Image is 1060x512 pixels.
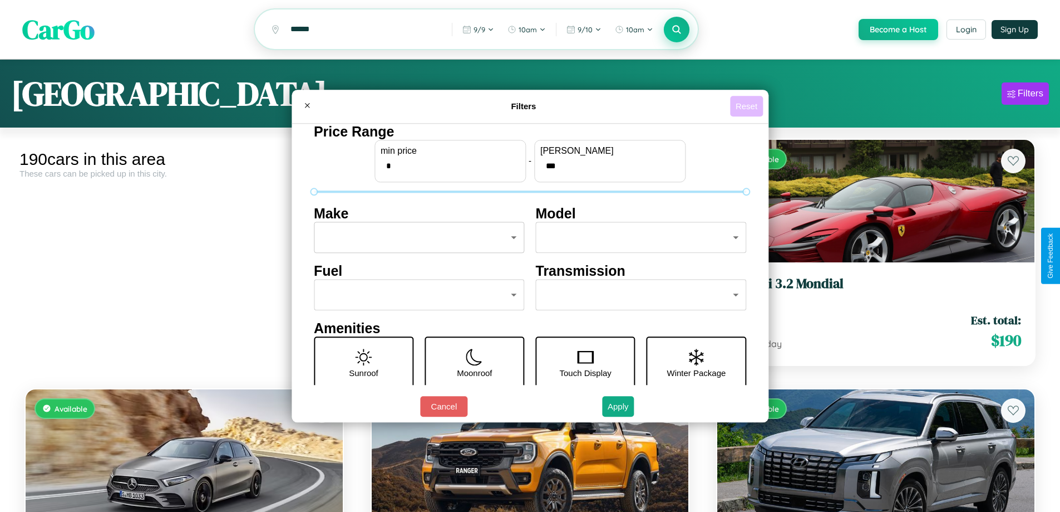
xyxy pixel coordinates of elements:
[559,365,611,381] p: Touch Display
[602,396,634,417] button: Apply
[420,396,467,417] button: Cancel
[22,11,95,48] span: CarGo
[971,312,1021,328] span: Est. total:
[529,153,531,168] p: -
[667,365,726,381] p: Winter Package
[314,320,746,337] h4: Amenities
[859,19,938,40] button: Become a Host
[502,21,551,38] button: 10am
[758,338,782,349] span: / day
[317,101,730,111] h4: Filters
[536,263,747,279] h4: Transmission
[519,25,537,34] span: 10am
[349,365,378,381] p: Sunroof
[731,276,1021,292] h3: Ferrari 3.2 Mondial
[730,96,763,116] button: Reset
[19,169,349,178] div: These cars can be picked up in this city.
[561,21,607,38] button: 9/10
[457,21,500,38] button: 9/9
[540,146,679,156] label: [PERSON_NAME]
[626,25,644,34] span: 10am
[474,25,485,34] span: 9 / 9
[991,329,1021,352] span: $ 190
[11,71,327,116] h1: [GEOGRAPHIC_DATA]
[381,146,520,156] label: min price
[314,206,525,222] h4: Make
[1002,82,1049,105] button: Filters
[609,21,659,38] button: 10am
[314,124,746,140] h4: Price Range
[19,150,349,169] div: 190 cars in this area
[457,365,492,381] p: Moonroof
[536,206,747,222] h4: Model
[992,20,1038,39] button: Sign Up
[314,263,525,279] h4: Fuel
[1018,88,1043,99] div: Filters
[55,404,87,413] span: Available
[731,276,1021,303] a: Ferrari 3.2 Mondial2020
[578,25,593,34] span: 9 / 10
[1047,233,1054,279] div: Give Feedback
[946,19,986,40] button: Login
